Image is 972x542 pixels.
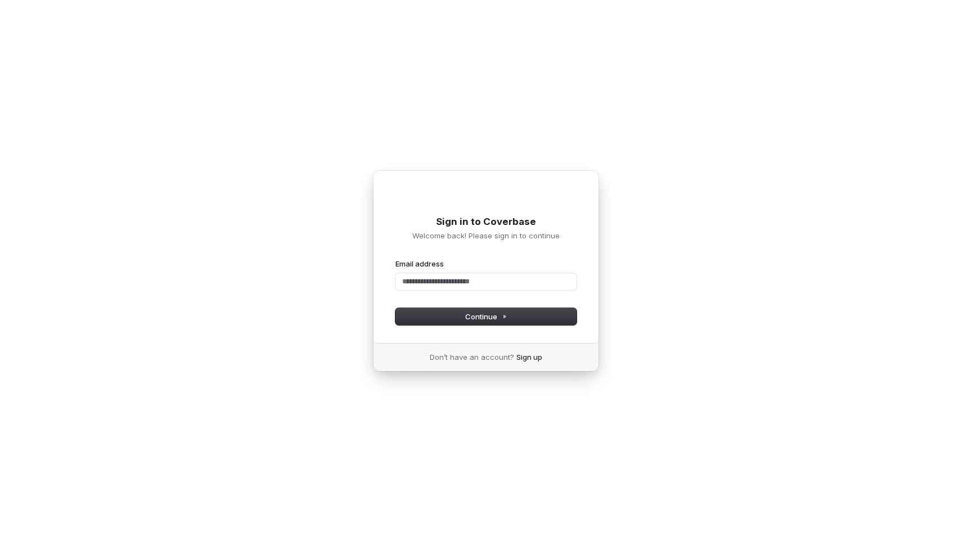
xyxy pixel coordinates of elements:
h1: Sign in to Coverbase [395,215,577,229]
span: Continue [465,311,507,322]
a: Sign up [516,352,542,362]
span: Don’t have an account? [430,352,514,362]
label: Email address [395,259,444,269]
button: Continue [395,308,577,325]
p: Welcome back! Please sign in to continue [395,231,577,241]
